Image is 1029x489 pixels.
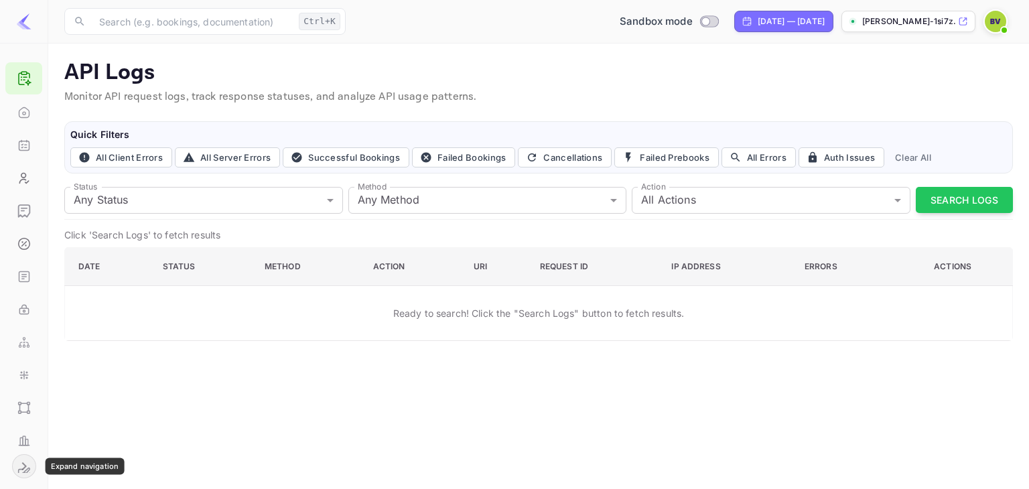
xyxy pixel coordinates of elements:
div: Switch to Production mode [614,14,724,29]
th: URI [463,247,529,285]
a: API docs and SDKs [5,261,42,291]
th: Status [152,247,254,285]
th: Errors [794,247,896,285]
button: Search Logs [916,187,1013,213]
a: Webhooks [5,326,42,357]
button: Auth Issues [799,147,884,167]
button: Expand navigation [12,454,36,478]
img: LiteAPI [16,13,32,29]
a: Home [5,96,42,127]
button: All Client Errors [70,147,172,167]
p: API Logs [64,60,1013,86]
th: Actions [896,247,1012,285]
a: Earnings [5,195,42,226]
th: Request ID [529,247,661,285]
div: Click to change the date range period [734,11,833,32]
div: Any Status [64,187,343,214]
button: All Errors [722,147,796,167]
label: Method [358,181,387,192]
a: UI Components [5,392,42,423]
label: Action [641,181,666,192]
button: Successful Bookings [283,147,409,167]
div: Any Method [348,187,627,214]
div: [DATE] — [DATE] [758,15,825,27]
input: Search (e.g. bookings, documentation) [91,8,293,35]
button: Clear All [890,147,937,167]
th: IP Address [661,247,794,285]
button: Failed Bookings [412,147,516,167]
button: All Server Errors [175,147,280,167]
div: Ctrl+K [299,13,340,30]
p: [PERSON_NAME]-1si7z.nui... [862,15,955,27]
a: Customers [5,162,42,193]
img: Bryce Veller [985,11,1006,32]
a: Whitelabel [5,458,42,488]
span: Sandbox mode [620,14,693,29]
a: Performance [5,425,42,456]
p: Monitor API request logs, track response statuses, and analyze API usage patterns. [64,89,1013,105]
p: Click 'Search Logs' to fetch results [64,228,1013,242]
th: Date [65,247,152,285]
a: API Keys [5,293,42,324]
a: Integrations [5,359,42,390]
a: Bookings [5,129,42,160]
h6: Quick Filters [70,127,1007,142]
label: Status [74,181,97,192]
button: Cancellations [518,147,612,167]
p: Ready to search! Click the "Search Logs" button to fetch results. [393,306,685,320]
th: Method [254,247,362,285]
a: Commission [5,228,42,259]
th: Action [362,247,463,285]
div: Expand navigation [46,458,125,475]
button: Failed Prebooks [614,147,719,167]
div: All Actions [632,187,910,214]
